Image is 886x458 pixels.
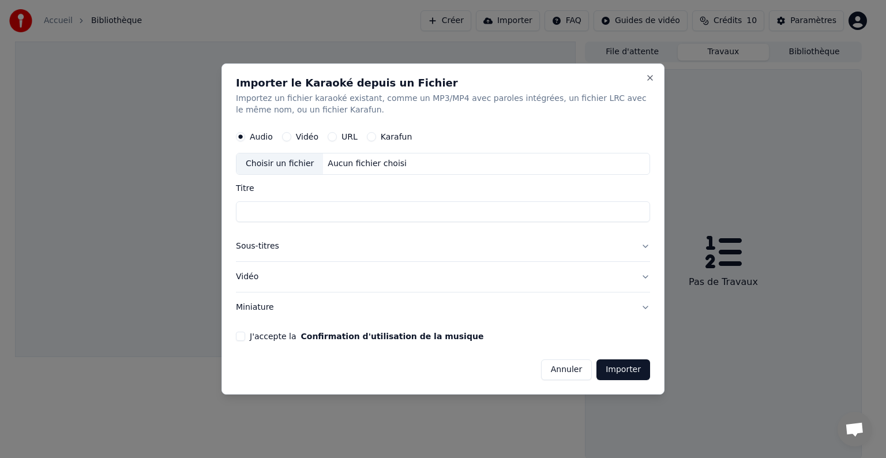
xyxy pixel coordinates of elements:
[296,133,318,141] label: Vidéo
[301,332,483,340] button: J'accepte la
[541,359,592,380] button: Annuler
[596,359,650,380] button: Importer
[236,262,650,292] button: Vidéo
[236,78,650,88] h2: Importer le Karaoké depuis un Fichier
[381,133,412,141] label: Karafun
[250,133,273,141] label: Audio
[250,332,483,340] label: J'accepte la
[236,93,650,116] p: Importez un fichier karaoké existant, comme un MP3/MP4 avec paroles intégrées, un fichier LRC ave...
[236,231,650,261] button: Sous-titres
[236,292,650,322] button: Miniature
[236,153,323,174] div: Choisir un fichier
[341,133,358,141] label: URL
[236,184,650,192] label: Titre
[323,158,411,170] div: Aucun fichier choisi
